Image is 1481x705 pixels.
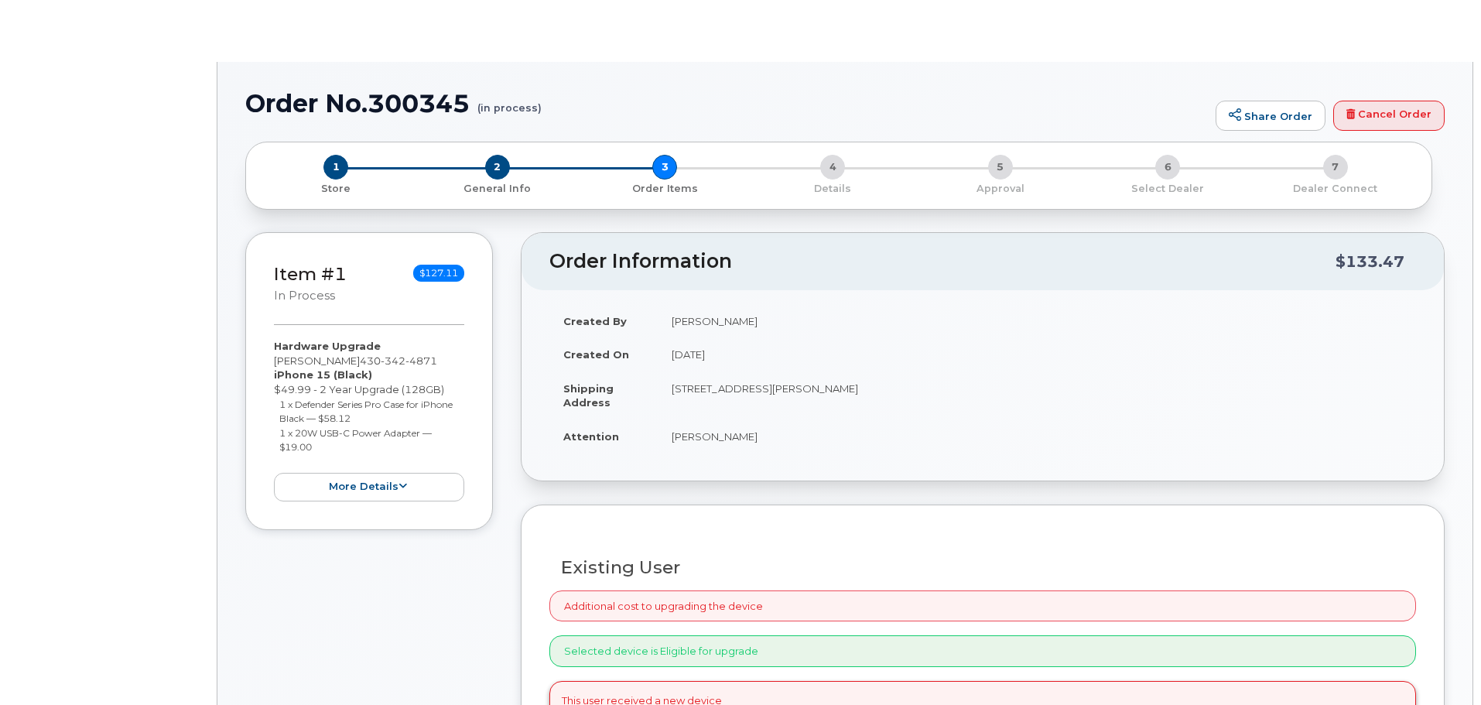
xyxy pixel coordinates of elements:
[485,155,510,180] span: 2
[563,382,614,409] strong: Shipping Address
[274,368,372,381] strong: iPhone 15 (Black)
[549,590,1416,622] div: Additional cost to upgrading the device
[563,348,629,361] strong: Created On
[563,430,619,443] strong: Attention
[561,558,1404,577] h3: Existing User
[477,90,542,114] small: (in process)
[274,263,347,285] a: Item #1
[549,635,1416,667] div: Selected device is Eligible for upgrade
[658,337,1416,371] td: [DATE]
[265,182,408,196] p: Store
[563,315,627,327] strong: Created By
[381,354,405,367] span: 342
[1333,101,1445,132] a: Cancel Order
[274,289,335,303] small: in process
[405,354,437,367] span: 4871
[279,399,453,425] small: 1 x Defender Series Pro Case for iPhone Black — $58.12
[274,340,381,352] strong: Hardware Upgrade
[1336,247,1404,276] div: $133.47
[658,371,1416,419] td: [STREET_ADDRESS][PERSON_NAME]
[658,304,1416,338] td: [PERSON_NAME]
[258,180,414,196] a: 1 Store
[360,354,437,367] span: 430
[245,90,1208,117] h1: Order No.300345
[274,339,464,501] div: [PERSON_NAME] $49.99 - 2 Year Upgrade (128GB)
[1216,101,1325,132] a: Share Order
[414,180,582,196] a: 2 General Info
[658,419,1416,453] td: [PERSON_NAME]
[279,427,432,453] small: 1 x 20W USB-C Power Adapter — $19.00
[413,265,464,282] span: $127.11
[323,155,348,180] span: 1
[274,473,464,501] button: more details
[549,251,1336,272] h2: Order Information
[420,182,576,196] p: General Info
